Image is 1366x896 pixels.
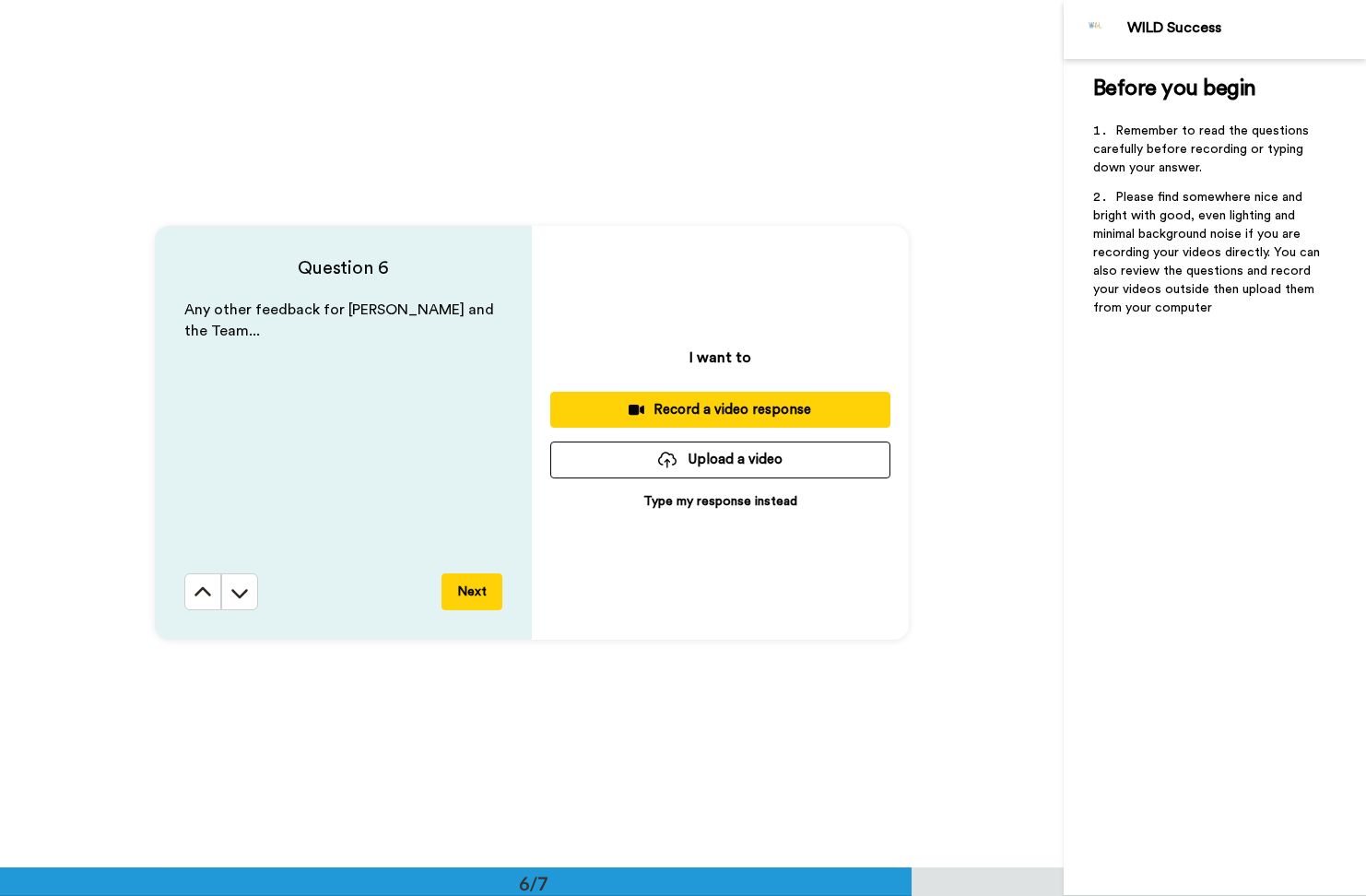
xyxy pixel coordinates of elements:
h4: Question 6 [184,255,502,281]
span: Before you begin [1093,77,1256,100]
p: I want to [689,347,751,369]
div: WILD Success [1127,19,1365,37]
div: Record a video response [565,400,876,419]
button: Record a video response [550,392,890,428]
img: Profile Image [1074,7,1118,52]
div: 6/7 [489,870,578,896]
span: Any other feedback for [PERSON_NAME] and the Team... [184,302,498,338]
button: Upload a video [550,442,890,477]
p: Type my response instead [643,492,797,511]
button: Next [442,573,502,610]
span: Please find somewhere nice and bright with good, even lighting and minimal background noise if yo... [1093,191,1324,314]
span: Remember to read the questions carefully before recording or typing down your answer. [1093,124,1313,174]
